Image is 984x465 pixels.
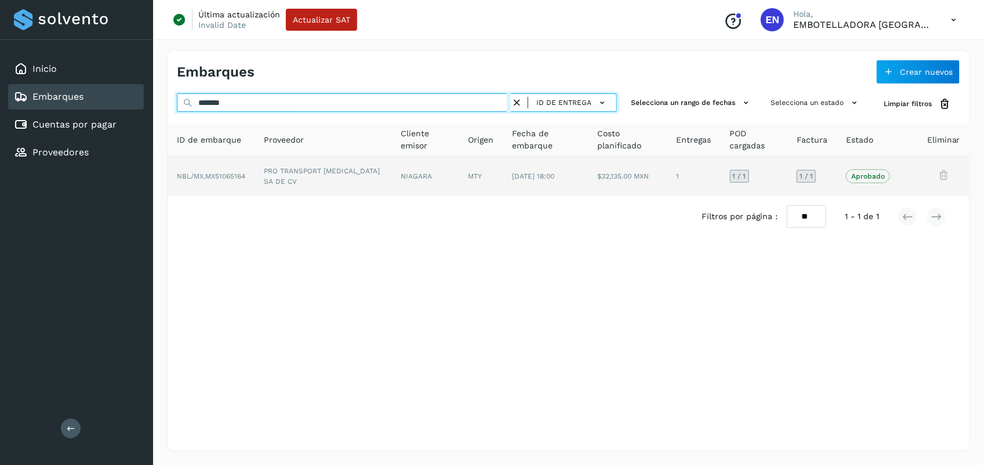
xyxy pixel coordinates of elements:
[597,128,658,152] span: Costo planificado
[401,128,449,152] span: Cliente emisor
[8,84,144,110] div: Embarques
[793,9,932,19] p: Hola,
[733,173,746,180] span: 1 / 1
[588,157,667,196] td: $32,135.00 MXN
[884,99,932,109] span: Limpiar filtros
[900,68,953,76] span: Crear nuevos
[536,97,591,108] span: ID de entrega
[293,16,350,24] span: Actualizar SAT
[177,64,255,81] h4: Embarques
[198,20,246,30] p: Invalid Date
[845,210,879,223] span: 1 - 1 de 1
[512,172,554,180] span: [DATE] 18:00
[846,134,873,146] span: Estado
[876,60,960,84] button: Crear nuevos
[677,134,711,146] span: Entregas
[32,91,83,102] a: Embarques
[797,134,827,146] span: Factura
[874,93,960,115] button: Limpiar filtros
[512,128,579,152] span: Fecha de embarque
[177,172,245,180] span: NBL/MX.MX51065164
[702,210,778,223] span: Filtros por página :
[766,93,865,112] button: Selecciona un estado
[459,157,503,196] td: MTY
[626,93,757,112] button: Selecciona un rango de fechas
[927,134,960,146] span: Eliminar
[8,56,144,82] div: Inicio
[286,9,357,31] button: Actualizar SAT
[793,19,932,30] p: EMBOTELLADORA NIAGARA DE MEXICO
[730,128,778,152] span: POD cargadas
[391,157,459,196] td: NIAGARA
[32,147,89,158] a: Proveedores
[264,134,304,146] span: Proveedor
[800,173,813,180] span: 1 / 1
[8,140,144,165] div: Proveedores
[32,119,117,130] a: Cuentas por pagar
[851,172,885,180] p: Aprobado
[533,95,612,111] button: ID de entrega
[255,157,391,196] td: PRO TRANSPORT [MEDICAL_DATA] SA DE CV
[177,134,241,146] span: ID de embarque
[8,112,144,137] div: Cuentas por pagar
[468,134,493,146] span: Origen
[667,157,721,196] td: 1
[32,63,57,74] a: Inicio
[198,9,280,20] p: Última actualización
